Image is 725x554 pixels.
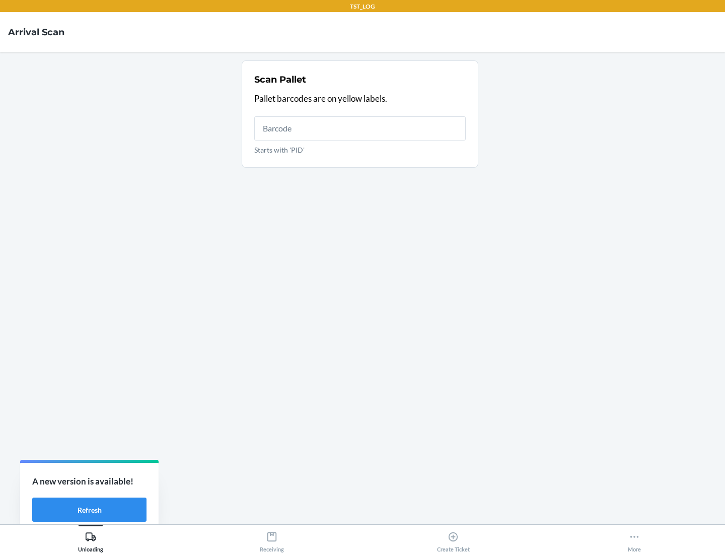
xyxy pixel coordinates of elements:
[362,525,544,552] button: Create Ticket
[181,525,362,552] button: Receiving
[254,73,306,86] h2: Scan Pallet
[544,525,725,552] button: More
[32,475,147,488] p: A new version is available!
[254,145,466,155] p: Starts with 'PID'
[437,527,470,552] div: Create Ticket
[628,527,641,552] div: More
[254,92,466,105] p: Pallet barcodes are on yellow labels.
[8,26,64,39] h4: Arrival Scan
[78,527,103,552] div: Unloading
[254,116,466,141] input: Starts with 'PID'
[32,498,147,522] button: Refresh
[350,2,375,11] p: TST_LOG
[260,527,284,552] div: Receiving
